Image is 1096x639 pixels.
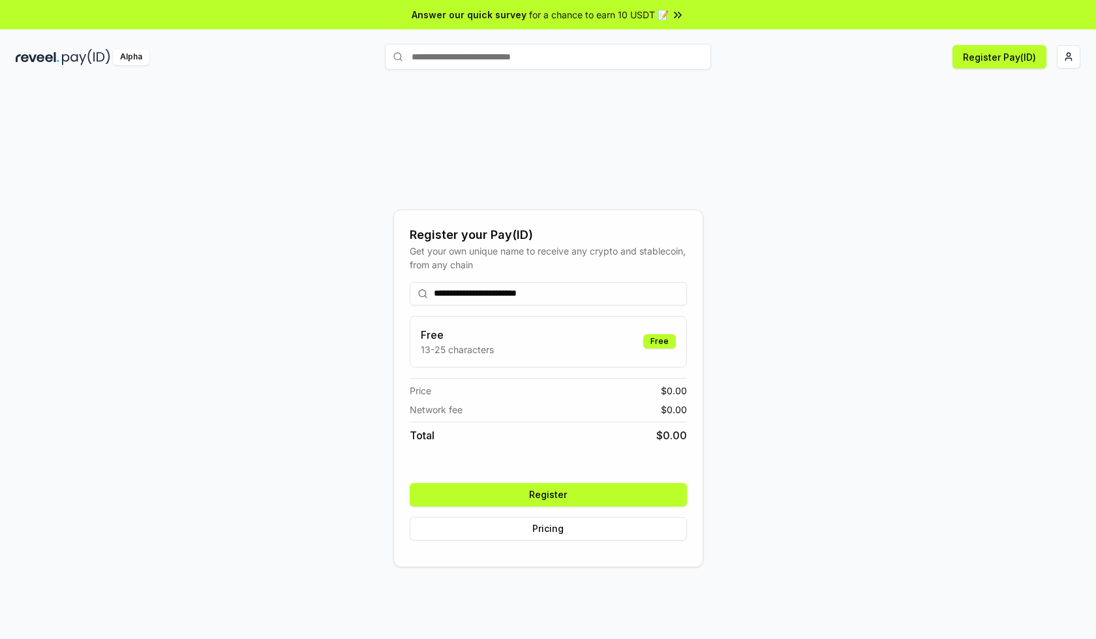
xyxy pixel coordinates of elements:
span: Price [410,384,431,397]
div: Free [643,334,676,349]
span: $ 0.00 [661,384,687,397]
div: Alpha [113,49,149,65]
button: Register [410,483,687,507]
span: for a chance to earn 10 USDT 📝 [529,8,669,22]
p: 13-25 characters [421,343,494,356]
span: Total [410,428,434,443]
span: Network fee [410,403,463,416]
h3: Free [421,327,494,343]
div: Get your own unique name to receive any crypto and stablecoin, from any chain [410,244,687,272]
span: Answer our quick survey [412,8,526,22]
button: Register Pay(ID) [952,45,1046,69]
span: $ 0.00 [656,428,687,443]
div: Register your Pay(ID) [410,226,687,244]
img: pay_id [62,49,110,65]
button: Pricing [410,517,687,540]
span: $ 0.00 [661,403,687,416]
img: reveel_dark [16,49,59,65]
